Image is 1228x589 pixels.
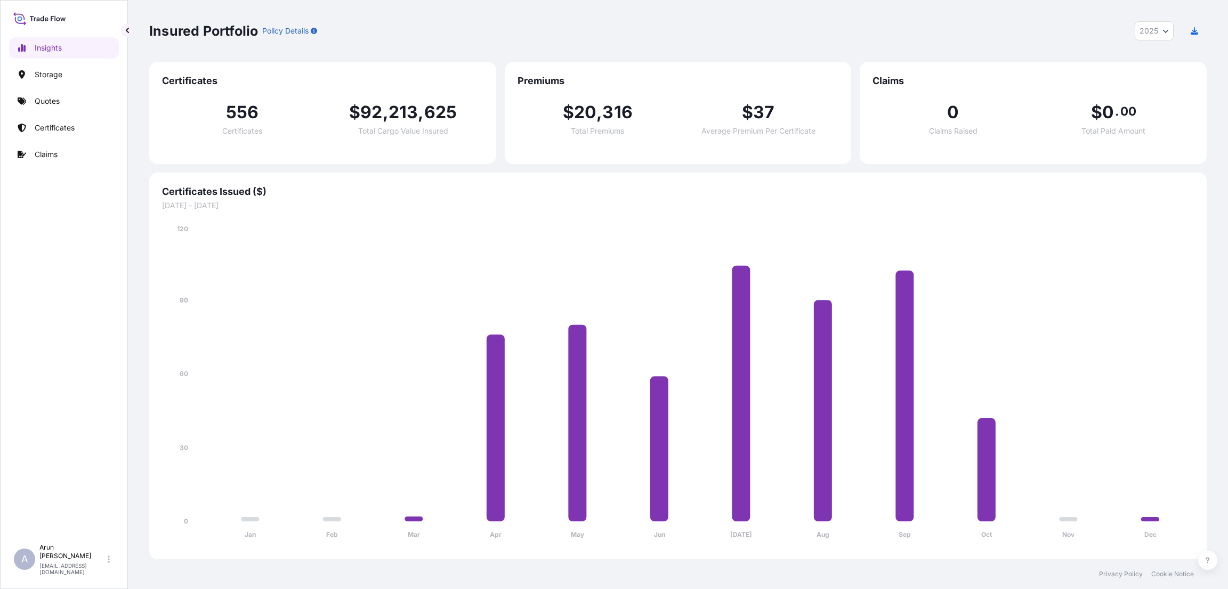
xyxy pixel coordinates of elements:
span: Total Cargo Value Insured [358,127,448,135]
span: A [21,554,28,565]
span: Total Paid Amount [1081,127,1145,135]
p: Claims [35,149,58,160]
tspan: Nov [1062,530,1075,538]
span: 37 [753,104,774,121]
span: , [418,104,424,121]
tspan: [DATE] [730,530,752,538]
p: Storage [35,69,62,80]
a: Quotes [9,91,119,112]
a: Privacy Policy [1099,570,1143,578]
span: Claims Raised [929,127,977,135]
tspan: Oct [981,530,992,538]
tspan: Sep [899,530,911,538]
tspan: Mar [408,530,420,538]
span: Claims [872,75,1194,87]
a: Storage [9,64,119,85]
span: , [596,104,602,121]
tspan: May [571,530,585,538]
span: 213 [389,104,418,121]
span: 0 [947,104,959,121]
tspan: Jan [245,530,256,538]
span: 556 [226,104,259,121]
span: $ [563,104,574,121]
span: $ [1091,104,1102,121]
p: Insights [35,43,62,53]
tspan: Aug [817,530,829,538]
span: $ [349,104,360,121]
span: [DATE] - [DATE] [162,200,1194,211]
span: , [383,104,389,121]
p: Policy Details [262,26,309,36]
p: Arun [PERSON_NAME] [39,543,106,560]
button: Year Selector [1135,21,1174,40]
span: $ [742,104,753,121]
tspan: 120 [177,225,188,233]
span: 2025 [1140,26,1158,36]
p: [EMAIL_ADDRESS][DOMAIN_NAME] [39,562,106,575]
tspan: Dec [1144,530,1157,538]
p: Certificates [35,122,75,133]
span: Average Premium Per Certificate [701,127,815,135]
span: Total Premiums [571,127,624,135]
span: . [1115,107,1119,116]
span: Certificates Issued ($) [162,185,1194,198]
tspan: Jun [654,530,665,538]
a: Cookie Notice [1151,570,1194,578]
span: Certificates [162,75,483,87]
tspan: 30 [180,444,188,452]
span: 316 [602,104,633,121]
p: Insured Portfolio [149,22,258,39]
tspan: 60 [180,370,188,378]
span: 00 [1120,107,1136,116]
a: Certificates [9,117,119,138]
span: 0 [1102,104,1114,121]
span: 625 [424,104,457,121]
a: Claims [9,144,119,165]
p: Quotes [35,96,60,107]
span: Certificates [222,127,262,135]
tspan: Feb [326,530,338,538]
tspan: Apr [490,530,502,538]
tspan: 90 [180,296,188,304]
span: 92 [360,104,382,121]
span: 20 [574,104,596,121]
span: Premiums [518,75,839,87]
tspan: 0 [184,517,188,525]
a: Insights [9,37,119,59]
